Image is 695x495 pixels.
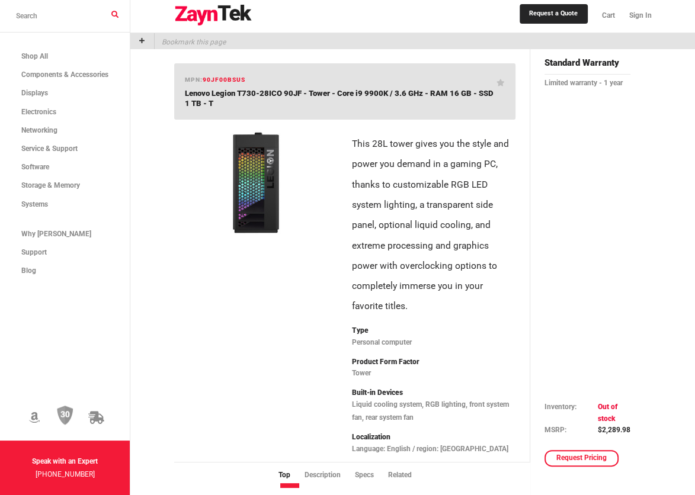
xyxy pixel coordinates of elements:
li: Top [278,470,305,481]
p: Liquid cooling system, RGB lighting, front system fan, rear system fan [352,398,515,424]
span: Out of stock [598,403,617,422]
p: Localization [352,430,515,443]
h6: mpn: [185,75,245,85]
td: Inventory [545,401,598,424]
td: $2,289.98 [598,425,630,436]
a: [PHONE_NUMBER] [36,470,95,478]
p: Product Form Factor [352,355,515,368]
li: Specs [355,470,388,481]
td: MSRP [545,425,598,436]
span: Service & Support [21,144,78,153]
p: Tower [352,367,515,380]
p: Type [352,324,515,337]
p: Limited warranty - 1 year [545,76,630,89]
a: Sign In [622,3,652,28]
span: Networking [21,126,57,134]
span: Blog [21,266,36,275]
a: Request Pricing [545,450,619,467]
li: Description [305,470,355,481]
span: Displays [21,89,48,97]
span: Shop All [21,52,48,60]
h4: Standard Warranty [545,56,630,75]
span: Electronics [21,108,56,116]
strong: Speak with an Expert [32,457,98,465]
img: 90JF00BSUS -- Lenovo Legion T730-28ICO 90JF - Tower - Core i9 9900K / 3.6 GHz - RAM 16 GB - SSD 1... [181,127,331,239]
img: logo [174,5,252,26]
p: Bookmark this page [155,33,226,49]
span: Software [21,163,49,171]
span: Cart [602,11,615,20]
a: Request a Quote [520,4,587,23]
p: Personal computer [352,336,515,349]
span: Storage & Memory [21,181,80,189]
span: Why [PERSON_NAME] [21,230,91,238]
span: Support [21,248,47,256]
a: Cart [595,3,622,28]
span: Lenovo Legion T730-28ICO 90JF - Tower - Core i9 9900K / 3.6 GHz - RAM 16 GB - SSD 1 TB - T [185,89,494,108]
span: 90JF00BSUS [203,76,245,83]
li: Related [388,470,426,481]
span: Components & Accessories [21,70,108,79]
p: Language: English / region: [GEOGRAPHIC_DATA] [352,442,515,455]
span: Systems [21,200,48,208]
p: This 28L tower gives you the style and power you demand in a gaming PC, thanks to customizable RG... [352,134,515,317]
img: 30 Day Return Policy [57,406,73,426]
p: Built-in Devices [352,386,515,399]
